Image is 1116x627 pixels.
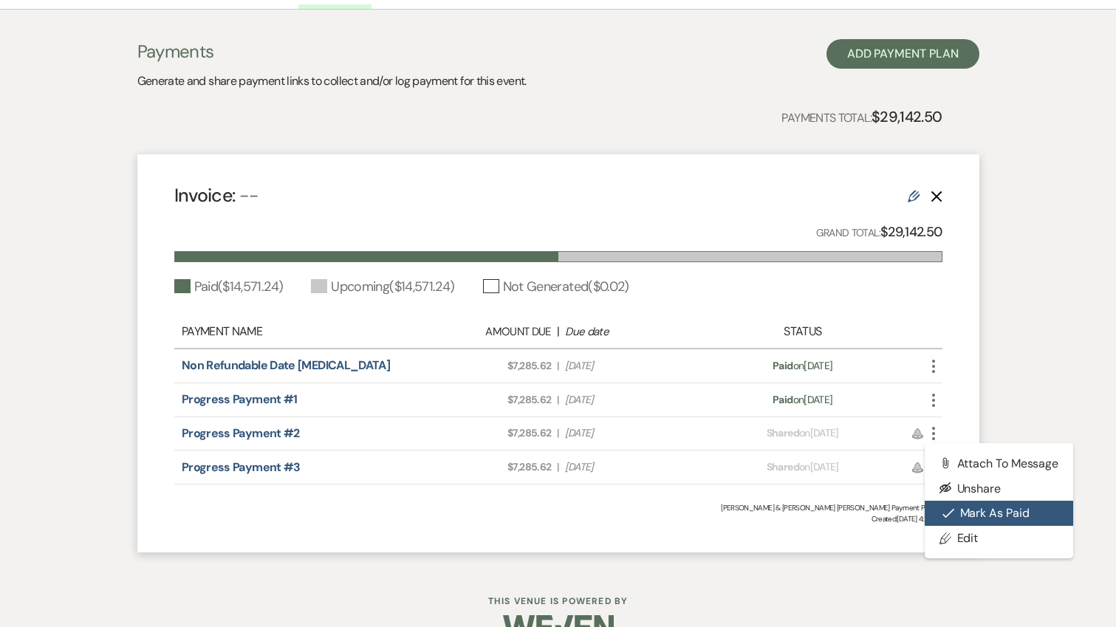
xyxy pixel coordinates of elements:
button: Add Payment Plan [826,39,979,69]
div: on [DATE] [708,392,897,408]
span: $7,285.62 [415,459,551,475]
p: Payments Total: [781,105,942,129]
div: | [408,323,709,340]
span: | [557,425,558,441]
div: on [DATE] [708,358,897,374]
span: $7,285.62 [415,392,551,408]
a: Edit [925,526,1074,551]
span: $7,285.62 [415,425,551,441]
span: | [557,459,558,475]
span: [DATE] [565,425,701,441]
h3: Payments [137,39,527,64]
a: Progress Payment #3 [182,459,301,475]
div: on [DATE] [708,459,897,475]
button: Attach to Message [925,450,1074,476]
a: Progress Payment #2 [182,425,300,441]
span: [DATE] [565,459,701,475]
span: Paid [773,359,793,372]
strong: $29,142.50 [872,107,942,126]
span: Shared [767,460,799,473]
div: [PERSON_NAME] & [PERSON_NAME] [PERSON_NAME] Payment Plan #1 [174,502,942,513]
div: Payment Name [182,323,408,340]
span: Paid [773,393,793,406]
span: Shared [767,426,799,439]
div: Due date [565,323,701,340]
button: Unshare [925,476,1074,501]
strong: $29,142.50 [880,223,942,241]
span: Created: [DATE] 4:27 PM [174,513,942,524]
div: on [DATE] [708,425,897,441]
div: Paid ( $14,571.24 ) [174,277,284,297]
p: Generate and share payment links to collect and/or log payment for this event. [137,72,527,91]
p: Grand Total: [816,222,942,243]
div: Status [708,323,897,340]
a: Non Refundable Date [MEDICAL_DATA] [182,357,390,373]
span: $7,285.62 [415,358,551,374]
span: [DATE] [565,392,701,408]
div: Upcoming ( $14,571.24 ) [311,277,454,297]
div: Not Generated ( $0.02 ) [483,277,629,297]
span: -- [239,183,259,208]
a: Progress Payment #1 [182,391,298,407]
div: Amount Due [415,323,551,340]
span: [DATE] [565,358,701,374]
button: Mark as Paid [925,501,1074,526]
h4: Invoice: [174,182,259,208]
span: | [557,358,558,374]
span: | [557,392,558,408]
